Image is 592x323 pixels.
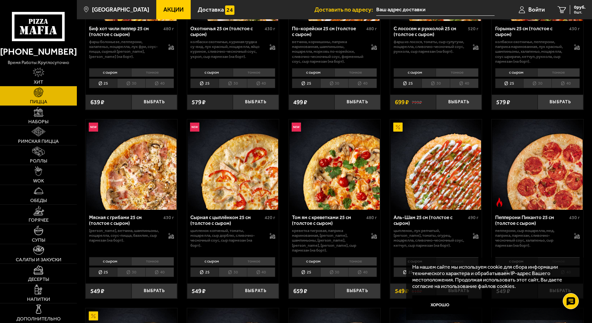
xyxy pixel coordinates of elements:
button: Выбрать [132,95,177,110]
span: 579 ₽ [192,99,205,105]
li: с сыром [394,257,436,266]
div: Биф хот чили пеппер 25 см (толстое с сыром) [89,26,162,38]
a: Острое блюдоПепперони Пиканто 25 см (толстое с сыром) [492,119,583,210]
span: Доставить по адресу: [314,7,376,13]
div: Горыныч 25 см (толстое с сыром) [495,26,568,38]
li: 30 [422,78,450,88]
span: 0 руб. [574,5,586,10]
img: Том ям с креветками 25 см (толстое с сыром) [289,119,380,210]
li: с сыром [495,257,537,266]
li: тонкое [131,257,174,266]
img: Акционный [89,311,98,321]
li: 40 [450,78,478,88]
img: Пепперони Пиканто 25 см (толстое с сыром) [492,119,583,210]
a: АкционныйАль-Шам 25 см (толстое с сыром) [390,119,482,210]
p: [PERSON_NAME], ветчина, шампиньоны, моцарелла, соус-пицца, базилик, сыр пармезан (на борт). [89,228,162,243]
li: 40 [348,267,377,277]
li: 40 [348,78,377,88]
li: 30 [117,267,145,277]
span: 699 ₽ [395,99,409,105]
li: 30 [117,78,145,88]
span: Акции [163,7,184,13]
p: цыпленок, лук репчатый, [PERSON_NAME], томаты, огурец, моцарелла, сливочно-чесночный соус, кетчуп... [394,228,467,248]
a: НовинкаТом ям с креветками 25 см (толстое с сыром) [289,119,380,210]
p: пепперони, сыр Моцарелла, мед, паприка, пармезан, сливочно-чесночный соус, халапеньо, сыр пармеза... [495,228,568,248]
button: Выбрать [233,95,278,110]
span: Войти [528,7,545,13]
li: с сыром [190,257,232,266]
li: тонкое [436,257,478,266]
li: 25 [89,267,117,277]
span: Обеды [30,198,47,203]
img: Акционный [393,123,403,132]
img: Новинка [292,123,301,132]
li: тонкое [537,257,580,266]
span: 480 г [366,26,377,32]
a: НовинкаСырная с цыплёнком 25 см (толстое с сыром) [187,119,279,210]
span: Горячее [29,218,49,223]
a: НовинкаМясная с грибами 25 см (толстое с сыром) [86,119,177,210]
li: тонкое [436,68,478,77]
span: 639 ₽ [90,99,104,105]
li: с сыром [89,257,131,266]
button: Выбрать [334,283,380,299]
li: с сыром [292,68,334,77]
span: 549 ₽ [90,288,104,294]
img: Острое блюдо [495,198,504,207]
div: С лососем и рукколой 25 см (толстое с сыром) [394,26,466,38]
img: Мясная с грибами 25 см (толстое с сыром) [86,119,177,210]
span: 490 г [468,215,478,220]
button: Выбрать [436,95,482,110]
li: 40 [551,78,580,88]
span: 430 г [569,26,580,32]
div: Пепперони Пиканто 25 см (толстое с сыром) [495,215,568,226]
li: тонкое [334,68,377,77]
p: ветчина, корнишоны, паприка маринованная, шампиньоны, моцарелла, морковь по-корейски, сливочно-че... [292,39,365,64]
span: 430 г [163,215,174,220]
p: колбаски охотничьи, куриная грудка су-вид, лук красный, моцарелла, яйцо куриное, сливочно-чесночн... [190,39,263,59]
li: тонкое [233,257,275,266]
img: Новинка [89,123,98,132]
div: Охотничья 25 см (толстое с сыром) [190,26,263,38]
img: Сырная с цыплёнком 25 см (толстое с сыром) [188,119,278,210]
span: Хит [34,80,43,85]
span: Пицца [30,99,47,104]
li: с сыром [394,68,436,77]
li: 25 [394,78,422,88]
li: с сыром [89,68,131,77]
li: с сыром [292,257,334,266]
span: [GEOGRAPHIC_DATA] [92,7,149,13]
img: Аль-Шам 25 см (толстое с сыром) [391,119,481,210]
span: WOK [33,179,44,183]
span: 520 г [468,26,478,32]
div: Том ям с креветками 25 см (толстое с сыром) [292,215,365,226]
li: тонкое [233,68,275,77]
li: 25 [292,267,320,277]
div: Мясная с грибами 25 см (толстое с сыром) [89,215,162,226]
span: Напитки [27,297,50,302]
span: Доставка [198,7,224,13]
span: Десерты [28,277,49,282]
li: 30 [320,78,349,88]
p: фарш из лосося, томаты, сыр сулугуни, моцарелла, сливочно-чесночный соус, руккола, сыр пармезан (... [394,39,467,54]
span: Римская пицца [18,139,59,144]
li: тонкое [537,68,580,77]
li: 25 [89,78,117,88]
span: 420 г [265,215,275,220]
span: 430 г [569,215,580,220]
li: 30 [219,78,247,88]
div: Сырная с цыплёнком 25 см (толстое с сыром) [190,215,263,226]
p: фарш болоньезе, пепперони, халапеньо, моцарелла, лук фри, соус-пицца, сырный [PERSON_NAME], [PERS... [89,39,162,59]
div: Аль-Шам 25 см (толстое с сыром) [394,215,466,226]
p: креветка тигровая, паприка маринованная, [PERSON_NAME], шампиньоны, [PERSON_NAME], [PERSON_NAME],... [292,228,365,253]
span: Салаты и закуски [16,257,61,262]
li: 25 [190,78,219,88]
button: Выбрать [132,283,177,299]
li: 40 [247,267,276,277]
span: 579 ₽ [496,99,510,105]
span: 549 ₽ [395,288,409,294]
span: Дополнительно [16,317,61,321]
li: 30 [320,267,349,277]
li: 40 [145,78,174,88]
span: 480 г [163,26,174,32]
